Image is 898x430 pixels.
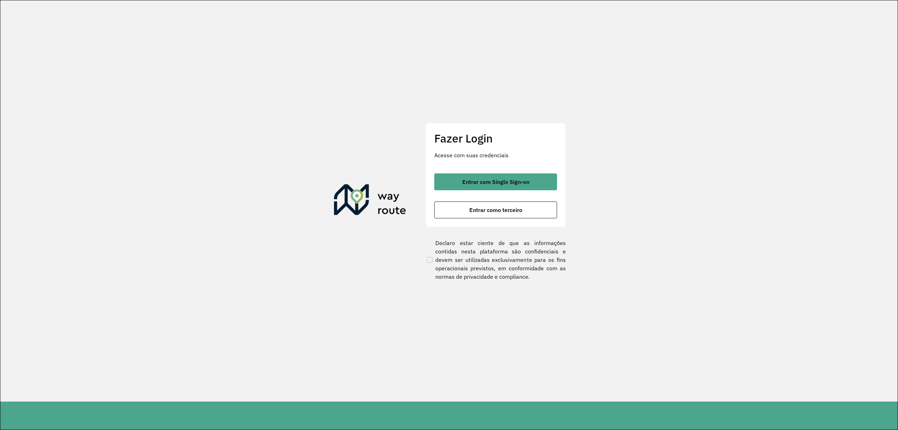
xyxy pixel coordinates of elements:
span: Entrar com Single Sign-on [462,179,529,185]
img: Roteirizador AmbevTech [334,184,406,218]
span: Entrar como terceiro [469,207,522,213]
label: Declaro estar ciente de que as informações contidas nesta plataforma são confidenciais e devem se... [425,239,566,281]
h2: Fazer Login [434,132,557,145]
p: Acesse com suas credenciais [434,151,557,159]
button: button [434,173,557,190]
button: button [434,201,557,218]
